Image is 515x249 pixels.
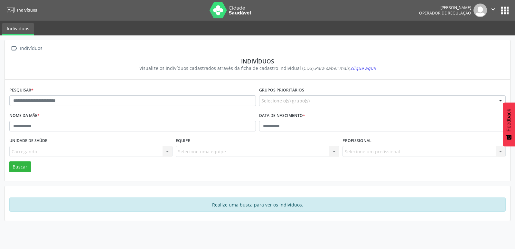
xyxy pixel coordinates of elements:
a: Indivíduos [5,5,37,15]
label: Unidade de saúde [9,136,47,146]
span: Selecione o(s) grupo(s) [261,97,310,104]
button:  [487,4,499,17]
label: Equipe [176,136,190,146]
button: apps [499,5,510,16]
i:  [490,6,497,13]
i:  [9,44,19,53]
a:  Indivíduos [9,44,43,53]
img: img [473,4,487,17]
label: Data de nascimento [259,111,305,121]
div: Visualize os indivíduos cadastrados através da ficha de cadastro individual (CDS). [14,65,501,72]
label: Nome da mãe [9,111,40,121]
button: Feedback - Mostrar pesquisa [503,102,515,146]
a: Indivíduos [2,23,34,35]
div: [PERSON_NAME] [419,5,471,10]
button: Buscar [9,161,31,172]
div: Indivíduos [14,58,501,65]
span: Feedback [506,109,512,131]
label: Profissional [342,136,371,146]
span: clique aqui! [351,65,376,71]
span: Indivíduos [17,7,37,13]
label: Pesquisar [9,85,33,95]
div: Realize uma busca para ver os indivíduos. [9,197,506,212]
label: Grupos prioritários [259,85,304,95]
i: Para saber mais, [315,65,376,71]
div: Indivíduos [19,44,43,53]
span: Operador de regulação [419,10,471,16]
